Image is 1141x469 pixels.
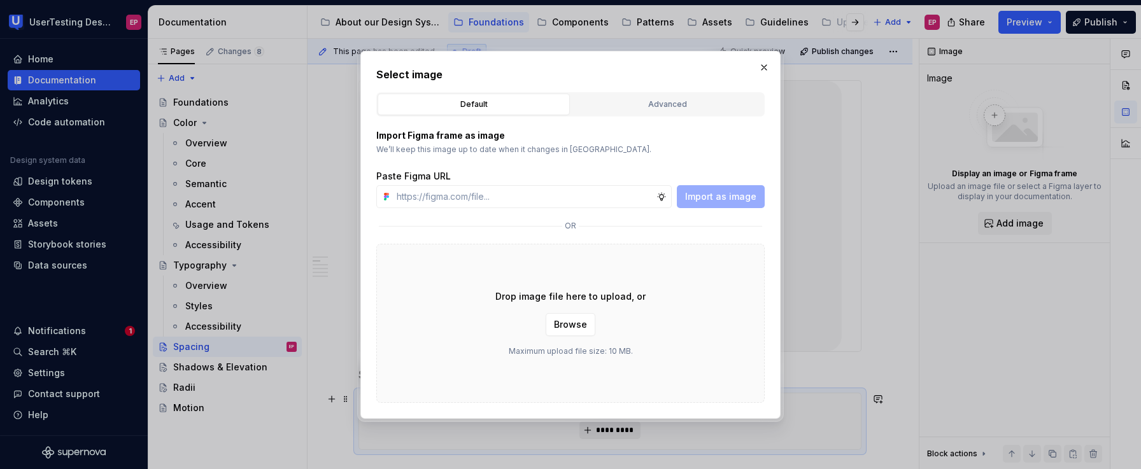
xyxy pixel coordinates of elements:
[509,346,633,356] p: Maximum upload file size: 10 MB.
[495,290,646,303] p: Drop image file here to upload, or
[376,170,451,183] label: Paste Figma URL
[554,318,587,331] span: Browse
[546,313,595,336] button: Browse
[392,185,656,208] input: https://figma.com/file...
[376,144,765,155] p: We’ll keep this image up to date when it changes in [GEOGRAPHIC_DATA].
[376,129,765,142] p: Import Figma frame as image
[376,67,765,82] h2: Select image
[576,98,759,111] div: Advanced
[565,221,576,231] p: or
[382,98,565,111] div: Default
